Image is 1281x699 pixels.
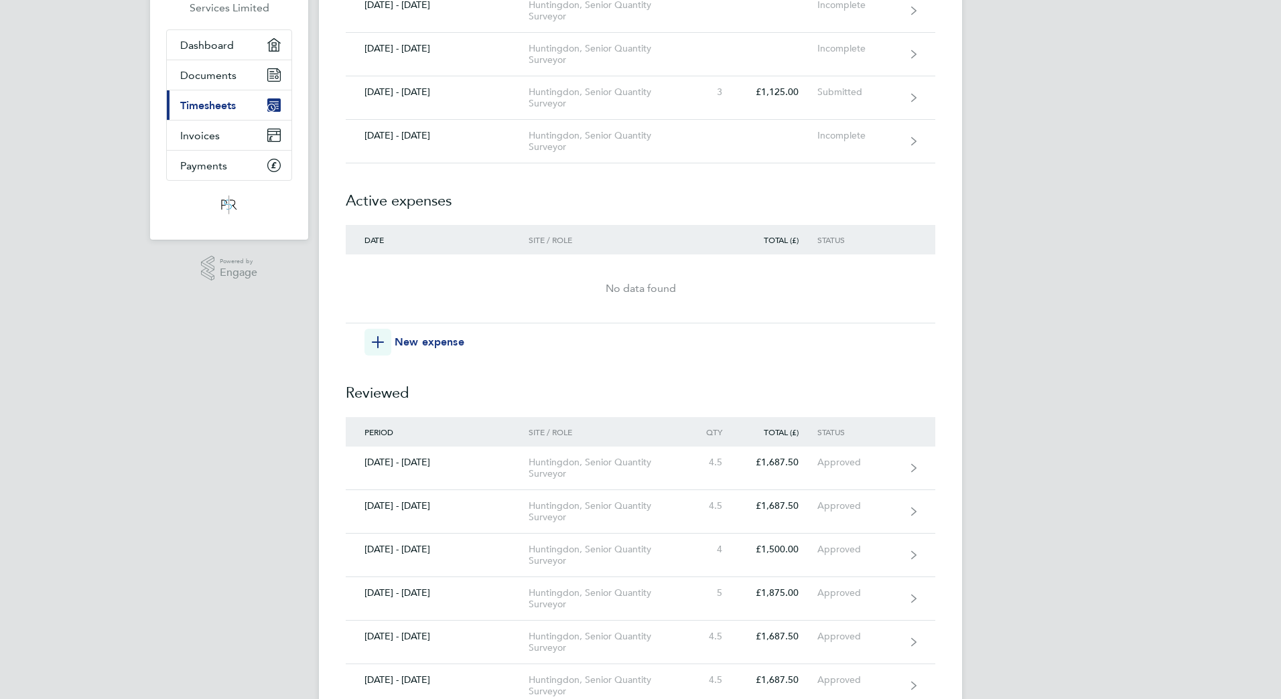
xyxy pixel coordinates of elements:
[346,631,529,642] div: [DATE] - [DATE]
[346,120,935,163] a: [DATE] - [DATE]Huntingdon, Senior Quantity SurveyorIncomplete
[346,130,529,141] div: [DATE] - [DATE]
[346,447,935,490] a: [DATE] - [DATE]Huntingdon, Senior Quantity Surveyor4.5£1,687.50Approved
[180,69,237,82] span: Documents
[167,151,291,180] a: Payments
[529,235,682,244] div: Site / Role
[817,500,900,512] div: Approved
[529,130,682,153] div: Huntingdon, Senior Quantity Surveyor
[346,544,529,555] div: [DATE] - [DATE]
[346,577,935,621] a: [DATE] - [DATE]Huntingdon, Senior Quantity Surveyor5£1,875.00Approved
[346,163,935,225] h2: Active expenses
[346,490,935,534] a: [DATE] - [DATE]Huntingdon, Senior Quantity Surveyor4.5£1,687.50Approved
[741,427,817,437] div: Total (£)
[529,86,682,109] div: Huntingdon, Senior Quantity Surveyor
[817,457,900,468] div: Approved
[682,631,741,642] div: 4.5
[364,329,464,356] button: New expense
[167,90,291,120] a: Timesheets
[741,544,817,555] div: £1,500.00
[817,587,900,599] div: Approved
[180,99,236,112] span: Timesheets
[682,587,741,599] div: 5
[346,33,935,76] a: [DATE] - [DATE]Huntingdon, Senior Quantity SurveyorIncomplete
[529,43,682,66] div: Huntingdon, Senior Quantity Surveyor
[529,457,682,479] div: Huntingdon, Senior Quantity Surveyor
[346,76,935,120] a: [DATE] - [DATE]Huntingdon, Senior Quantity Surveyor3£1,125.00Submitted
[529,674,682,697] div: Huntingdon, Senior Quantity Surveyor
[529,631,682,653] div: Huntingdon, Senior Quantity Surveyor
[529,587,682,610] div: Huntingdon, Senior Quantity Surveyor
[346,621,935,664] a: [DATE] - [DATE]Huntingdon, Senior Quantity Surveyor4.5£1,687.50Approved
[167,121,291,150] a: Invoices
[395,334,464,350] span: New expense
[741,86,817,98] div: £1,125.00
[741,235,817,244] div: Total (£)
[682,544,741,555] div: 4
[346,587,529,599] div: [DATE] - [DATE]
[741,500,817,512] div: £1,687.50
[346,674,529,686] div: [DATE] - [DATE]
[167,60,291,90] a: Documents
[346,235,529,244] div: Date
[682,500,741,512] div: 4.5
[817,674,900,686] div: Approved
[346,43,529,54] div: [DATE] - [DATE]
[741,457,817,468] div: £1,687.50
[346,534,935,577] a: [DATE] - [DATE]Huntingdon, Senior Quantity Surveyor4£1,500.00Approved
[741,631,817,642] div: £1,687.50
[817,427,900,437] div: Status
[529,427,682,437] div: Site / Role
[817,235,900,244] div: Status
[180,129,220,142] span: Invoices
[817,544,900,555] div: Approved
[220,256,257,267] span: Powered by
[201,256,258,281] a: Powered byEngage
[682,427,741,437] div: Qty
[346,500,529,512] div: [DATE] - [DATE]
[167,30,291,60] a: Dashboard
[364,426,393,437] span: Period
[741,674,817,686] div: £1,687.50
[817,631,900,642] div: Approved
[817,43,900,54] div: Incomplete
[346,86,529,98] div: [DATE] - [DATE]
[180,159,227,172] span: Payments
[682,86,741,98] div: 3
[529,544,682,566] div: Huntingdon, Senior Quantity Surveyor
[682,674,741,686] div: 4.5
[346,356,935,417] h2: Reviewed
[220,267,257,279] span: Engage
[166,194,292,216] a: Go to home page
[529,500,682,523] div: Huntingdon, Senior Quantity Surveyor
[346,281,935,297] div: No data found
[682,457,741,468] div: 4.5
[346,457,529,468] div: [DATE] - [DATE]
[217,194,241,216] img: psrsolutions-logo-retina.png
[817,130,900,141] div: Incomplete
[741,587,817,599] div: £1,875.00
[180,39,234,52] span: Dashboard
[817,86,900,98] div: Submitted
